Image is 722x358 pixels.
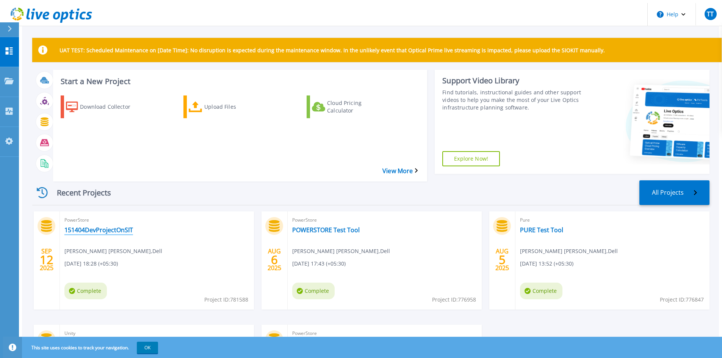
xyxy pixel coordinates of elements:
[660,295,704,304] span: Project ID: 776847
[64,247,162,255] span: [PERSON_NAME] [PERSON_NAME] , Dell
[499,256,506,263] span: 5
[80,97,141,116] div: Download Collector
[648,3,695,26] button: Help
[204,295,248,304] span: Project ID: 781588
[64,226,133,234] a: 151404DevProjectOnSIT
[292,329,477,338] span: PowerStore
[442,76,582,86] div: Support Video Library
[327,97,388,116] div: Cloud Pricing Calculator
[61,77,417,86] h3: Start a New Project
[64,260,118,268] span: [DATE] 18:28 (+05:30)
[495,246,509,274] div: AUG 2025
[520,247,618,255] span: [PERSON_NAME] [PERSON_NAME] , Dell
[520,216,705,224] span: Pure
[292,226,360,234] a: POWERSTORE Test Tool
[64,329,249,338] span: Unity
[382,167,418,175] a: View More
[520,283,562,299] span: Complete
[292,260,346,268] span: [DATE] 17:43 (+05:30)
[292,216,477,224] span: PowerStore
[183,95,275,118] a: Upload Files
[204,97,265,116] div: Upload Files
[307,95,398,118] a: Cloud Pricing Calculator
[137,342,158,353] button: OK
[639,180,709,205] a: All Projects
[39,246,54,274] div: SEP 2025
[707,11,714,17] span: TT
[292,247,390,255] span: [PERSON_NAME] [PERSON_NAME] , Dell
[271,256,278,263] span: 6
[442,151,500,166] a: Explore Now!
[267,246,282,274] div: AUG 2025
[40,256,53,263] span: 12
[24,342,158,353] span: This site uses cookies to track your navigation.
[60,47,605,54] p: UAT TEST: Scheduled Maintenance on [Date Time]: No disruption is expected during the maintenance ...
[432,295,476,304] span: Project ID: 776958
[32,183,123,202] div: Recent Projects
[64,216,249,224] span: PowerStore
[520,226,563,234] a: PURE Test Tool
[64,283,107,299] span: Complete
[61,95,152,118] a: Download Collector
[442,89,582,111] div: Find tutorials, instructional guides and other support videos to help you make the most of your L...
[292,283,335,299] span: Complete
[520,260,573,268] span: [DATE] 13:52 (+05:30)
